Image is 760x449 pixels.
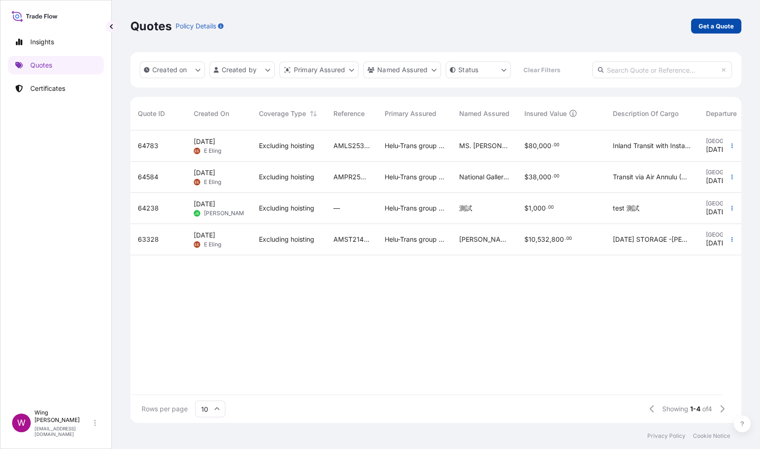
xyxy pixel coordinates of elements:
span: E Eling [204,147,221,155]
span: $ [524,236,529,243]
span: 1 [529,205,531,211]
button: Clear Filters [516,62,568,77]
span: Primary Assured [385,109,436,118]
span: test 測試 [613,204,639,213]
span: [DATE] [194,168,215,177]
input: Search Quote or Reference... [592,61,732,78]
span: MS. [PERSON_NAME] (AMLS253528JSCW) [459,141,509,150]
span: 532 [537,236,550,243]
span: [DATE] [194,231,215,240]
span: Excluding hoisting [259,172,314,182]
span: 00 [548,206,554,209]
p: Policy Details [176,21,216,31]
span: [DATE] [706,207,727,217]
span: E Eling [204,241,221,248]
span: [PERSON_NAME] SEAU [PERSON_NAME] (AMST214510JHJH) [459,235,509,244]
p: Get a Quote [699,21,734,31]
span: [DATE] STORAGE -[PERSON_NAME] de Peindre BY KONGO (SG230908046) - SGD352,800 -Leda and the Swan B... [613,235,691,244]
span: [DATE] [706,238,727,248]
span: Insured Value [524,109,567,118]
span: Inland Transit with Installation -Untitled artwork as per attached [613,141,691,150]
span: 000 [539,143,551,149]
span: 38 [529,174,537,180]
span: $ [524,143,529,149]
span: $ [524,205,529,211]
span: [PERSON_NAME] [204,210,249,217]
span: . [552,175,553,178]
span: 00 [566,237,572,240]
span: 00 [554,175,559,178]
span: E Eling [204,178,221,186]
span: 64783 [138,141,158,150]
button: certificateStatus Filter options [446,61,511,78]
span: [GEOGRAPHIC_DATA] [706,137,756,145]
p: Certificates [30,84,65,93]
span: EE [195,240,199,249]
span: JE [195,209,199,218]
span: . [552,143,553,147]
span: , [536,236,537,243]
span: . [546,206,548,209]
p: Named Assured [377,65,427,75]
span: National Gallery [GEOGRAPHIC_DATA] (AMPR253302KTJS-03) [459,172,509,182]
button: createdBy Filter options [210,61,275,78]
span: , [531,205,533,211]
p: Created on [152,65,187,75]
p: Quotes [130,19,172,34]
span: Coverage Type [259,109,306,118]
p: Status [458,65,478,75]
span: Helu-Trans group of companies and their subsidiaries [385,204,444,213]
span: AMLS253528JSCW [333,141,370,150]
span: 000 [533,205,546,211]
span: Excluding hoisting [259,141,314,150]
p: Wing [PERSON_NAME] [34,409,92,424]
a: Insights [8,33,104,51]
span: , [550,236,551,243]
span: 64238 [138,204,159,213]
a: Privacy Policy [647,432,685,440]
span: EE [195,146,199,156]
span: Excluding hoisting [259,235,314,244]
a: Cookie Notice [693,432,730,440]
a: Certificates [8,79,104,98]
span: EE [195,177,199,187]
span: [DATE] [706,145,727,154]
span: — [333,204,340,213]
span: of 4 [702,404,712,414]
span: 10 [529,236,536,243]
span: Quote ID [138,109,165,118]
button: cargoOwner Filter options [363,61,441,78]
span: Named Assured [459,109,509,118]
span: AMST214510JHJH [333,235,370,244]
span: Showing [662,404,688,414]
span: [DATE] [706,176,727,185]
span: Created On [194,109,229,118]
span: 00 [554,143,559,147]
span: [DATE] [194,137,215,146]
p: Created by [222,65,257,75]
span: 64584 [138,172,158,182]
span: 測試 [459,204,472,213]
button: Sort [308,108,319,119]
span: [GEOGRAPHIC_DATA] [706,231,756,238]
span: Helu-Trans group of companies and their subsidiaries [385,141,444,150]
span: AMPR253302KTJS-03 [333,172,370,182]
span: W [17,418,26,428]
span: 80 [529,143,537,149]
span: , [537,174,539,180]
a: Get a Quote [691,19,741,34]
span: 63328 [138,235,159,244]
span: $ [524,174,529,180]
span: 1-4 [690,404,700,414]
span: [DATE] [194,199,215,209]
p: Insights [30,37,54,47]
a: Quotes [8,56,104,75]
p: Quotes [30,61,52,70]
span: Transit via Air Annulu (A. Boeretto), Dreamcatcher Oriental Flower Resin, Murano glass, paper, in... [613,172,691,182]
span: Helu-Trans group of companies and their subsidiaries [385,172,444,182]
span: [GEOGRAPHIC_DATA] [706,200,756,207]
span: , [537,143,539,149]
button: createdOn Filter options [140,61,205,78]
